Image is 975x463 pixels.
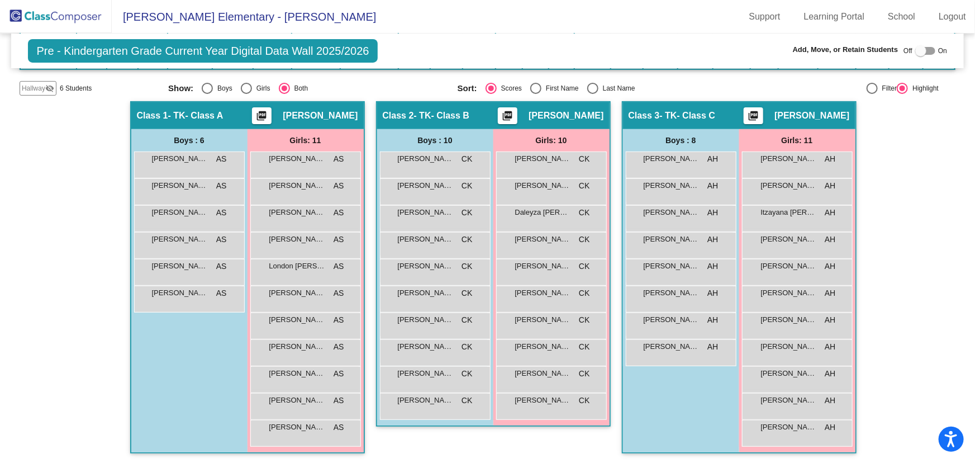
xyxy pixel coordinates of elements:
a: Learning Portal [795,8,874,26]
span: [PERSON_NAME] [152,261,208,272]
span: [PERSON_NAME] [515,261,571,272]
span: AS [216,153,227,165]
span: Show: [168,83,193,93]
span: [PERSON_NAME] [398,153,454,164]
div: Highlight [908,83,939,93]
span: - TK- Class B [414,110,470,121]
span: CK [579,153,589,165]
span: AH [825,314,835,326]
span: [PERSON_NAME] [761,261,817,272]
span: CK [579,395,589,407]
span: AS [334,287,344,299]
span: AH [707,261,718,272]
span: AS [216,234,227,245]
span: AH [707,234,718,245]
span: AS [334,207,344,219]
span: [PERSON_NAME] De La [PERSON_NAME] [761,395,817,406]
span: Daleyza [PERSON_NAME] [515,207,571,218]
span: [PERSON_NAME] [761,153,817,164]
div: Girls: 10 [493,129,610,152]
span: CK [462,395,472,407]
span: [PERSON_NAME] [774,110,849,121]
span: CK [462,153,472,165]
a: Support [740,8,789,26]
span: [PERSON_NAME] [515,395,571,406]
span: [PERSON_NAME] [269,180,325,191]
div: Boys : 6 [131,129,248,152]
span: [PERSON_NAME] [398,234,454,245]
span: Class 3 [629,110,660,121]
span: [PERSON_NAME] Elementary - [PERSON_NAME] [112,8,376,26]
span: [PERSON_NAME] [398,395,454,406]
span: - TK- Class A [168,110,223,121]
span: AS [334,368,344,380]
span: AS [334,341,344,353]
span: [PERSON_NAME] [PERSON_NAME] [515,368,571,379]
span: AS [216,261,227,272]
div: Girls: 11 [248,129,364,152]
span: [PERSON_NAME] [398,207,454,218]
span: [PERSON_NAME] [269,368,325,379]
mat-radio-group: Select an option [458,83,739,94]
span: [PERSON_NAME] [269,422,325,433]
span: [PERSON_NAME] [398,261,454,272]
span: [PERSON_NAME] [PERSON_NAME] [152,207,208,218]
span: AH [707,341,718,353]
span: [PERSON_NAME] [761,180,817,191]
button: Print Students Details [252,107,272,124]
span: AS [216,207,227,219]
span: [PERSON_NAME] [269,287,325,299]
span: AH [825,180,835,192]
span: [PERSON_NAME] [644,314,700,325]
div: Boys [213,83,232,93]
span: AS [334,153,344,165]
span: [PERSON_NAME] [269,314,325,325]
span: CK [462,287,472,299]
span: AS [334,261,344,272]
span: Sort: [458,83,477,93]
span: - TK- Class C [660,110,716,121]
span: AH [707,180,718,192]
span: [PERSON_NAME] [398,314,454,325]
span: AS [334,234,344,245]
mat-icon: visibility_off [45,84,54,93]
span: [PERSON_NAME] [644,180,700,191]
span: [PERSON_NAME] [398,180,454,191]
span: AH [825,422,835,433]
div: Boys : 8 [623,129,739,152]
mat-icon: picture_as_pdf [501,110,515,126]
a: Logout [930,8,975,26]
span: [PERSON_NAME] [152,287,208,299]
span: AH [825,341,835,353]
span: [PERSON_NAME] [398,341,454,352]
span: Off [903,46,912,56]
span: [PERSON_NAME] [761,234,817,245]
span: AH [825,395,835,407]
span: [PERSON_NAME] [152,234,208,245]
button: Print Students Details [744,107,763,124]
span: AS [334,180,344,192]
button: Print Students Details [498,107,517,124]
span: CK [462,234,472,245]
span: [PERSON_NAME] [761,368,817,379]
span: [PERSON_NAME] [515,287,571,299]
span: AH [825,261,835,272]
div: Girls: 11 [739,129,855,152]
span: [PERSON_NAME] [283,110,358,121]
span: AH [707,314,718,326]
span: CK [579,261,589,272]
mat-icon: picture_as_pdf [255,110,269,126]
span: AS [216,287,227,299]
span: CK [579,314,589,326]
a: School [879,8,924,26]
div: Girls [252,83,270,93]
span: CK [579,368,589,380]
span: CK [462,207,472,219]
span: Class 1 [137,110,168,121]
span: Class 2 [383,110,414,121]
span: [PERSON_NAME] [515,314,571,325]
span: AH [707,287,718,299]
span: [PERSON_NAME] [515,180,571,191]
span: London [PERSON_NAME] [269,261,325,272]
span: [PERSON_NAME] [644,153,700,164]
